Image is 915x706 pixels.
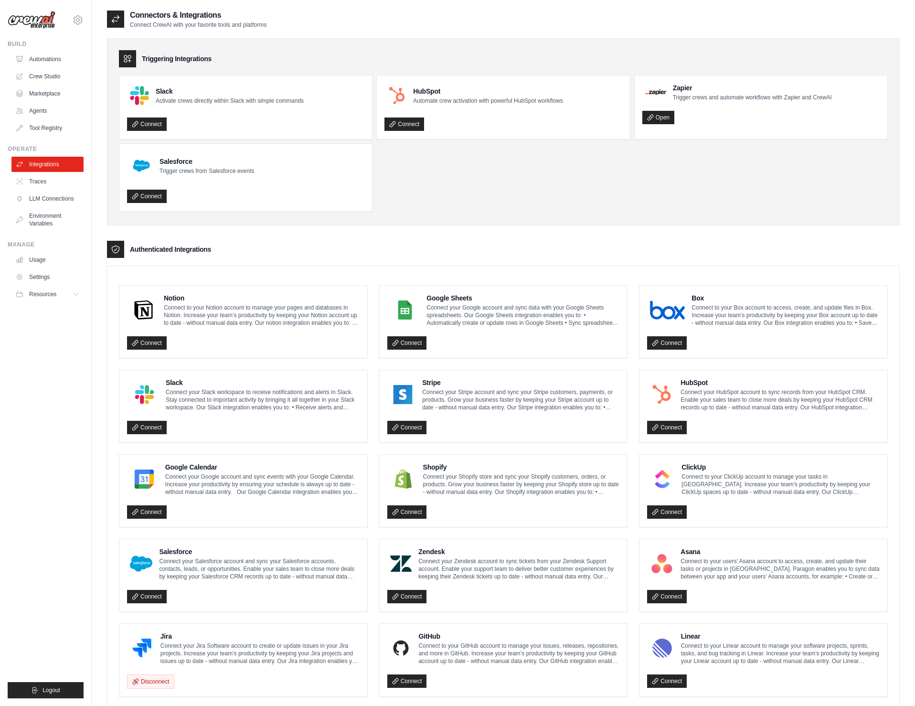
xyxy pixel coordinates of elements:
p: Connect your Slack workspace to receive notifications and alerts in Slack. Stay connected to impo... [166,388,360,411]
a: Connect [127,336,167,350]
a: Connect [387,505,427,519]
div: Build [8,40,84,48]
h4: Zapier [673,83,832,93]
a: Connect [387,336,427,350]
p: Activate crews directly within Slack with simple commands [156,97,304,105]
img: Salesforce Logo [130,554,152,573]
p: Connect to your ClickUp account to manage your tasks in [GEOGRAPHIC_DATA]. Increase your team’s p... [681,473,880,496]
div: Operate [8,145,84,153]
button: Disconnect [127,674,174,689]
a: Connect [387,421,427,434]
p: Connect to your Notion account to manage your pages and databases in Notion. Increase your team’s... [164,304,360,327]
p: Connect your HubSpot account to sync records from your HubSpot CRM. Enable your sales team to clo... [681,388,880,411]
a: Connect [387,674,427,688]
p: Connect to your GitHub account to manage your issues, releases, repositories, and more in GitHub.... [418,642,619,665]
h4: Google Sheets [426,293,619,303]
p: Connect your Stripe account and sync your Stripe customers, payments, or products. Grow your busi... [422,388,619,411]
h4: Asana [681,547,880,556]
a: Settings [11,269,84,285]
div: Manage [8,241,84,248]
p: Trigger crews and automate workflows with Zapier and CrewAI [673,94,832,101]
h4: Stripe [422,378,619,387]
h4: HubSpot [413,86,563,96]
img: Slack Logo [130,385,159,404]
a: Agents [11,103,84,118]
h4: Slack [156,86,304,96]
img: ClickUp Logo [650,470,675,489]
h4: ClickUp [681,462,880,472]
h4: Zendesk [418,547,619,556]
h4: Box [692,293,880,303]
p: Connect to your users’ Asana account to access, create, and update their tasks or projects in [GE... [681,557,880,580]
img: Salesforce Logo [130,154,153,177]
img: Google Calendar Logo [130,470,159,489]
a: Connect [647,674,687,688]
a: Connect [384,118,424,131]
h4: Notion [164,293,360,303]
p: Trigger crews from Salesforce events [160,167,254,175]
a: Connect [647,421,687,434]
img: Shopify Logo [390,470,416,489]
a: Connect [127,190,167,203]
img: Notion Logo [130,300,157,320]
p: Connect your Google account and sync data with your Google Sheets spreadsheets. Our Google Sheets... [426,304,619,327]
a: Connect [647,590,687,603]
a: Integrations [11,157,84,172]
h4: Slack [166,378,360,387]
a: Connect [647,336,687,350]
a: Connect [647,505,687,519]
img: Logo [8,11,55,29]
button: Logout [8,682,84,698]
h3: Triggering Integrations [142,54,212,64]
p: Connect your Google account and sync events with your Google Calendar. Increase your productivity... [165,473,360,496]
h4: GitHub [418,631,619,641]
h4: Jira [160,631,360,641]
a: Connect [127,590,167,603]
a: Environment Variables [11,208,84,231]
p: Connect your Shopify store and sync your Shopify customers, orders, or products. Grow your busine... [423,473,620,496]
a: Automations [11,52,84,67]
h3: Authenticated Integrations [130,245,211,254]
a: Connect [127,421,167,434]
p: Connect CrewAI with your favorite tools and platforms [130,21,266,29]
img: Jira Logo [130,639,154,658]
img: Box Logo [650,300,685,320]
img: Stripe Logo [390,385,416,404]
a: LLM Connections [11,191,84,206]
p: Connect your Jira Software account to create or update issues in your Jira projects. Increase you... [160,642,360,665]
h4: Salesforce [159,547,359,556]
span: Logout [43,686,60,694]
p: Connect to your Linear account to manage your software projects, sprints, tasks, and bug tracking... [681,642,880,665]
img: Linear Logo [650,639,674,658]
img: Slack Logo [130,86,149,105]
p: Connect your Zendesk account to sync tickets from your Zendesk Support account. Enable your suppo... [418,557,619,580]
button: Resources [11,287,84,302]
img: Zapier Logo [645,89,666,95]
a: Usage [11,252,84,267]
a: Crew Studio [11,69,84,84]
p: Connect to your Box account to access, create, and update files in Box. Increase your team’s prod... [692,304,880,327]
h4: Salesforce [160,157,254,166]
p: Connect your Salesforce account and sync your Salesforce accounts, contacts, leads, or opportunit... [159,557,359,580]
h4: Linear [681,631,880,641]
p: Automate crew activation with powerful HubSpot workflows [413,97,563,105]
a: Connect [127,118,167,131]
h4: Google Calendar [165,462,360,472]
img: HubSpot Logo [650,385,674,404]
a: Open [642,111,674,124]
img: Google Sheets Logo [390,300,420,320]
span: Resources [29,290,56,298]
img: GitHub Logo [390,639,412,658]
h2: Connectors & Integrations [130,10,266,21]
a: Connect [127,505,167,519]
h4: HubSpot [681,378,880,387]
img: Zendesk Logo [390,554,412,573]
h4: Shopify [423,462,620,472]
a: Connect [387,590,427,603]
img: Asana Logo [650,554,674,573]
a: Tool Registry [11,120,84,136]
img: HubSpot Logo [387,86,406,105]
a: Marketplace [11,86,84,101]
a: Traces [11,174,84,189]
